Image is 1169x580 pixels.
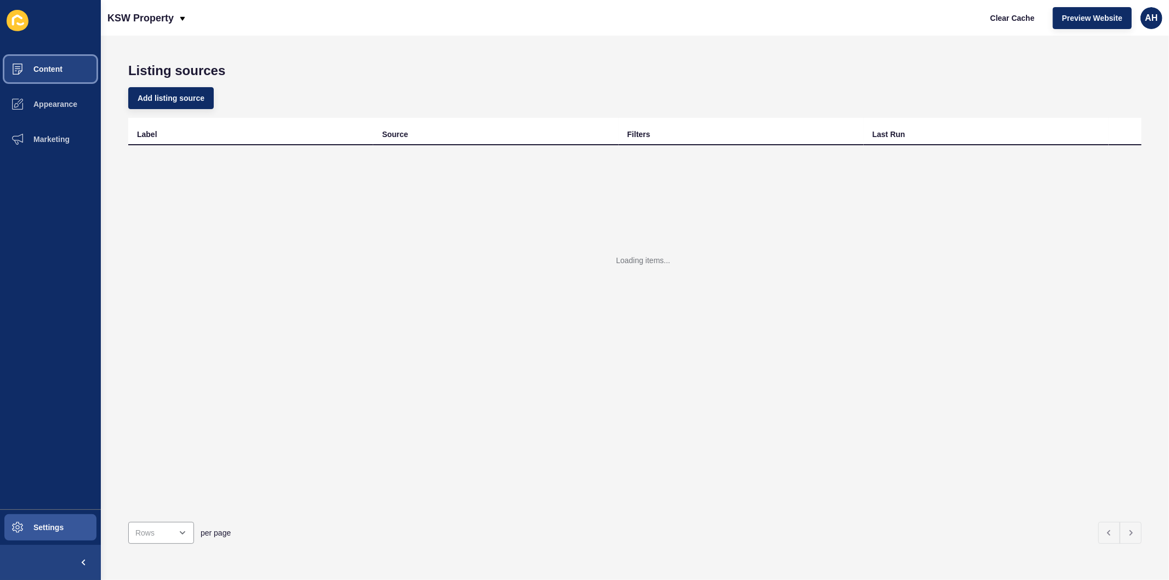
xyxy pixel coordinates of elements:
button: Clear Cache [981,7,1044,29]
p: KSW Property [107,4,174,32]
div: Loading items... [616,255,670,266]
span: Preview Website [1062,13,1122,24]
button: Preview Website [1053,7,1132,29]
div: Source [382,129,408,140]
span: Add listing source [138,93,204,104]
h1: Listing sources [128,63,1142,78]
span: Clear Cache [990,13,1035,24]
button: Add listing source [128,87,214,109]
div: Label [137,129,157,140]
div: Last Run [873,129,905,140]
span: AH [1145,13,1157,24]
div: open menu [128,522,194,544]
span: per page [201,527,231,538]
div: Filters [628,129,651,140]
